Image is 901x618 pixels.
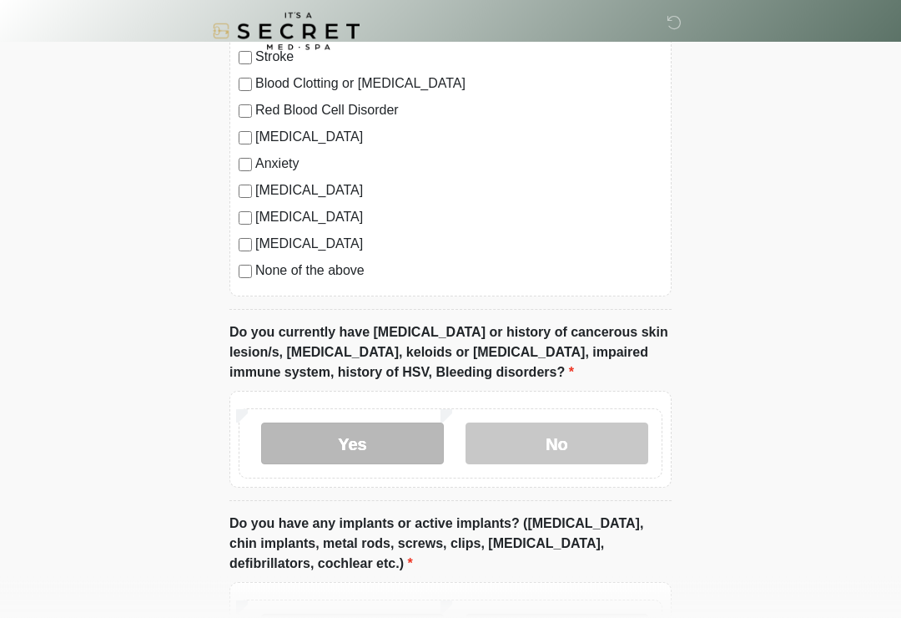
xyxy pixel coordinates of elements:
[255,208,662,228] label: [MEDICAL_DATA]
[239,159,252,172] input: Anxiety
[255,181,662,201] label: [MEDICAL_DATA]
[261,423,444,465] label: Yes
[255,154,662,175] label: Anxiety
[255,128,662,148] label: [MEDICAL_DATA]
[466,423,648,465] label: No
[239,185,252,199] input: [MEDICAL_DATA]
[239,79,252,92] input: Blood Clotting or [MEDICAL_DATA]
[255,261,662,281] label: None of the above
[239,239,252,252] input: [MEDICAL_DATA]
[255,101,662,121] label: Red Blood Cell Disorder
[239,132,252,145] input: [MEDICAL_DATA]
[213,13,360,50] img: It's A Secret Med Spa Logo
[239,105,252,119] input: Red Blood Cell Disorder
[255,235,662,255] label: [MEDICAL_DATA]
[255,74,662,94] label: Blood Clotting or [MEDICAL_DATA]
[229,323,672,383] label: Do you currently have [MEDICAL_DATA] or history of cancerous skin lesion/s, [MEDICAL_DATA], keloi...
[239,212,252,225] input: [MEDICAL_DATA]
[239,266,252,279] input: None of the above
[229,514,672,575] label: Do you have any implants or active implants? ([MEDICAL_DATA], chin implants, metal rods, screws, ...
